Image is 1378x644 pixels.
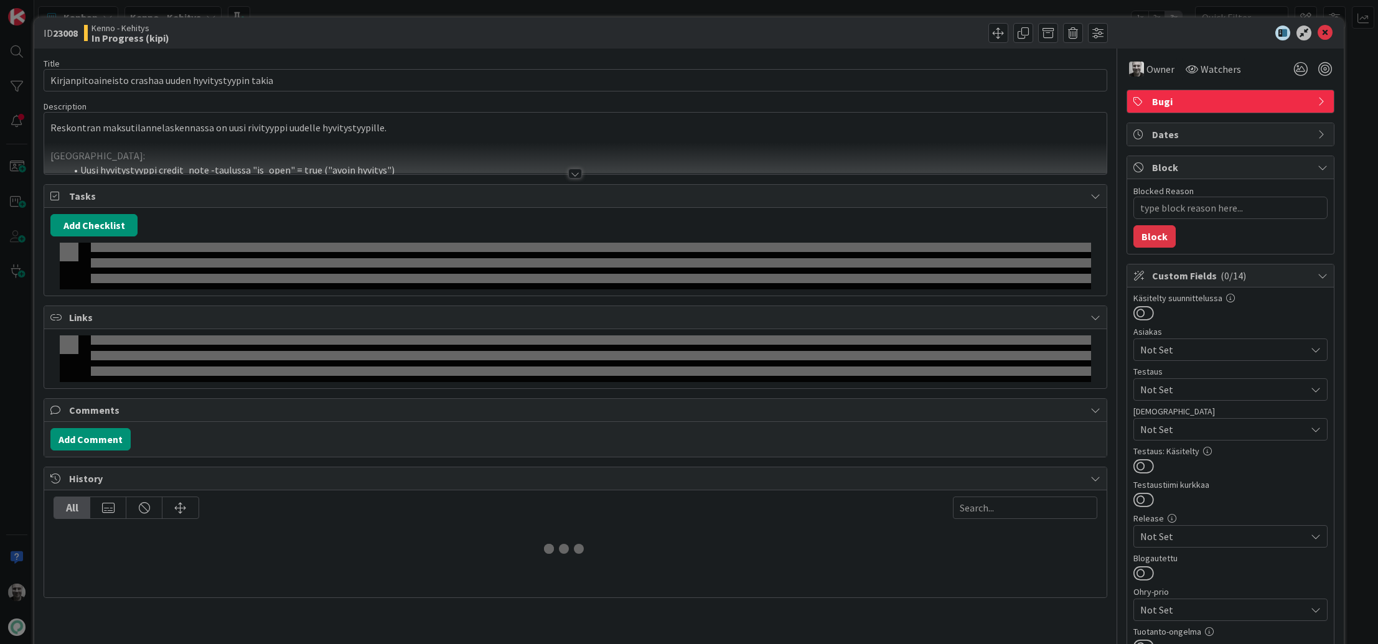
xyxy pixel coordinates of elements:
span: Not Set [1140,601,1300,618]
span: Watchers [1201,62,1241,77]
button: Block [1133,225,1176,248]
div: All [54,497,90,518]
span: Dates [1152,127,1311,142]
span: Tasks [69,189,1084,203]
div: Release [1133,514,1328,523]
span: Not Set [1140,382,1306,397]
span: Not Set [1140,422,1306,437]
span: Kenno - Kehitys [91,23,169,33]
span: ( 0/14 ) [1221,269,1246,282]
p: Reskontran maksutilannelaskennassa on uusi rivityyppi uudelle hyvitystyypille. [50,121,1100,135]
div: [DEMOGRAPHIC_DATA] [1133,407,1328,416]
label: Blocked Reason [1133,185,1194,197]
div: Testaus [1133,367,1328,376]
div: Blogautettu [1133,554,1328,562]
b: 23008 [53,27,78,39]
div: Käsitelty suunnittelussa [1133,294,1328,302]
span: History [69,471,1084,486]
span: Owner [1146,62,1174,77]
input: Search... [953,497,1097,519]
div: Asiakas [1133,327,1328,336]
span: Bugi [1152,94,1311,109]
span: Description [44,101,87,112]
button: Add Checklist [50,214,138,236]
span: ID [44,26,78,40]
span: Links [69,310,1084,325]
b: In Progress (kipi) [91,33,169,43]
label: Title [44,58,60,69]
input: type card name here... [44,69,1107,91]
button: Add Comment [50,428,131,450]
div: Testaus: Käsitelty [1133,447,1328,455]
div: Ohry-prio [1133,587,1328,596]
span: Comments [69,403,1084,418]
div: Tuotanto-ongelma [1133,627,1328,636]
div: Testaustiimi kurkkaa [1133,480,1328,489]
span: Custom Fields [1152,268,1311,283]
span: Not Set [1140,342,1306,357]
span: Block [1152,160,1311,175]
img: JH [1129,62,1144,77]
span: Not Set [1140,529,1306,544]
